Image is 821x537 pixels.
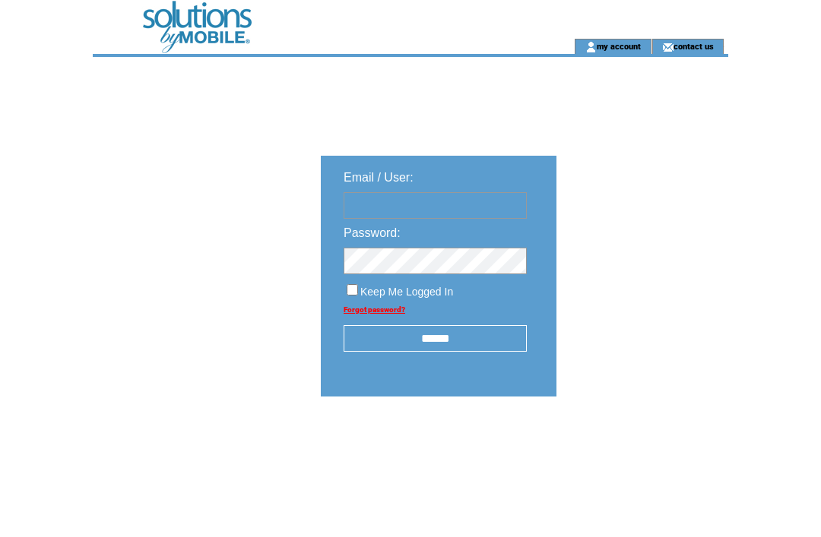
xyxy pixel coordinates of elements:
a: my account [597,41,641,51]
span: Email / User: [344,171,414,184]
img: contact_us_icon.gif;jsessionid=1769583950764B0455FBE7CA3C179C13 [662,41,674,53]
img: transparent.png;jsessionid=1769583950764B0455FBE7CA3C179C13 [601,434,677,453]
span: Password: [344,226,401,239]
a: contact us [674,41,714,51]
a: Forgot password? [344,305,405,314]
span: Keep Me Logged In [360,286,453,298]
img: account_icon.gif;jsessionid=1769583950764B0455FBE7CA3C179C13 [585,41,597,53]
